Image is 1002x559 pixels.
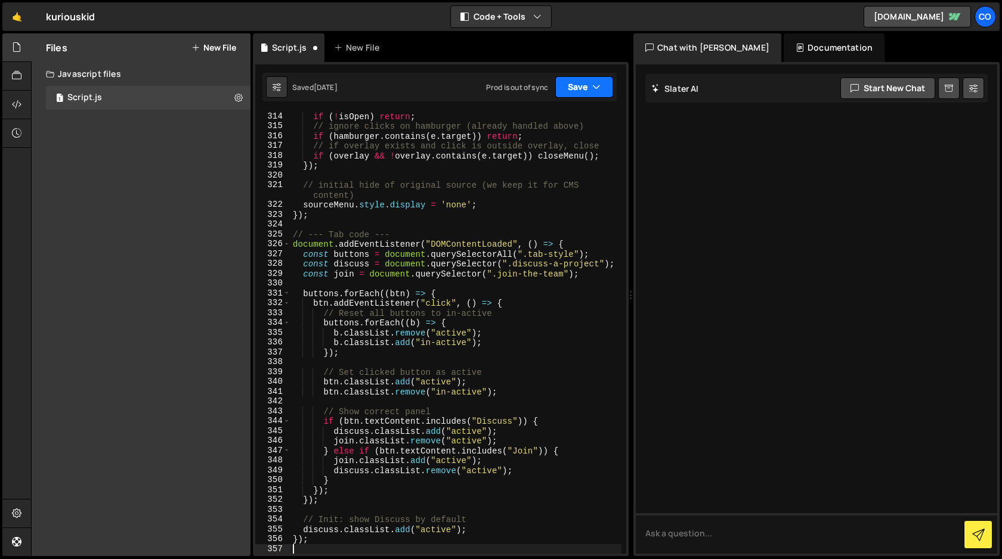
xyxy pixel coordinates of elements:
div: 325 [255,229,290,240]
div: 344 [255,416,290,426]
div: 330 [255,278,290,288]
div: 318 [255,151,290,161]
div: 343 [255,406,290,417]
div: 317 [255,141,290,151]
div: 315 [255,121,290,131]
div: kuriouskid [46,10,95,24]
span: 1 [56,94,63,104]
div: 324 [255,219,290,229]
div: 350 [255,475,290,485]
div: 354 [255,514,290,524]
div: 341 [255,387,290,397]
div: 347 [255,446,290,456]
div: Script.js [67,92,102,103]
div: Documentation [784,33,885,62]
a: Co [975,6,996,27]
div: 356 [255,534,290,544]
div: [DATE] [314,82,338,92]
div: 357 [255,544,290,554]
a: [DOMAIN_NAME] [864,6,971,27]
div: 328 [255,259,290,269]
div: 349 [255,465,290,476]
div: 345 [255,426,290,436]
div: 319 [255,160,290,170]
div: 329 [255,269,290,279]
div: 323 [255,210,290,220]
div: 336 [255,337,290,347]
div: 316 [255,131,290,141]
div: Script.js [272,42,307,54]
div: Prod is out of sync [486,82,548,92]
div: 16633/45317.js [46,86,250,110]
div: 340 [255,377,290,387]
button: New File [191,43,236,52]
div: 339 [255,367,290,377]
div: 326 [255,239,290,249]
h2: Files [46,41,67,54]
div: 331 [255,288,290,299]
div: 334 [255,318,290,328]
div: 333 [255,308,290,318]
div: Saved [292,82,338,92]
div: 322 [255,200,290,210]
button: Start new chat [840,77,935,99]
button: Code + Tools [451,6,551,27]
div: 338 [255,357,290,367]
div: New File [334,42,384,54]
button: Save [555,76,613,98]
div: 335 [255,328,290,338]
div: Javascript files [32,62,250,86]
div: 314 [255,111,290,122]
div: 348 [255,455,290,465]
a: 🤙 [2,2,32,31]
div: 342 [255,396,290,406]
div: 321 [255,180,290,200]
div: 327 [255,249,290,259]
div: 355 [255,524,290,535]
div: 320 [255,170,290,181]
div: 353 [255,505,290,515]
h2: Slater AI [651,83,699,94]
div: 337 [255,347,290,358]
div: Chat with [PERSON_NAME] [633,33,781,62]
div: 332 [255,298,290,308]
div: 346 [255,436,290,446]
div: 351 [255,485,290,495]
div: 352 [255,495,290,505]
